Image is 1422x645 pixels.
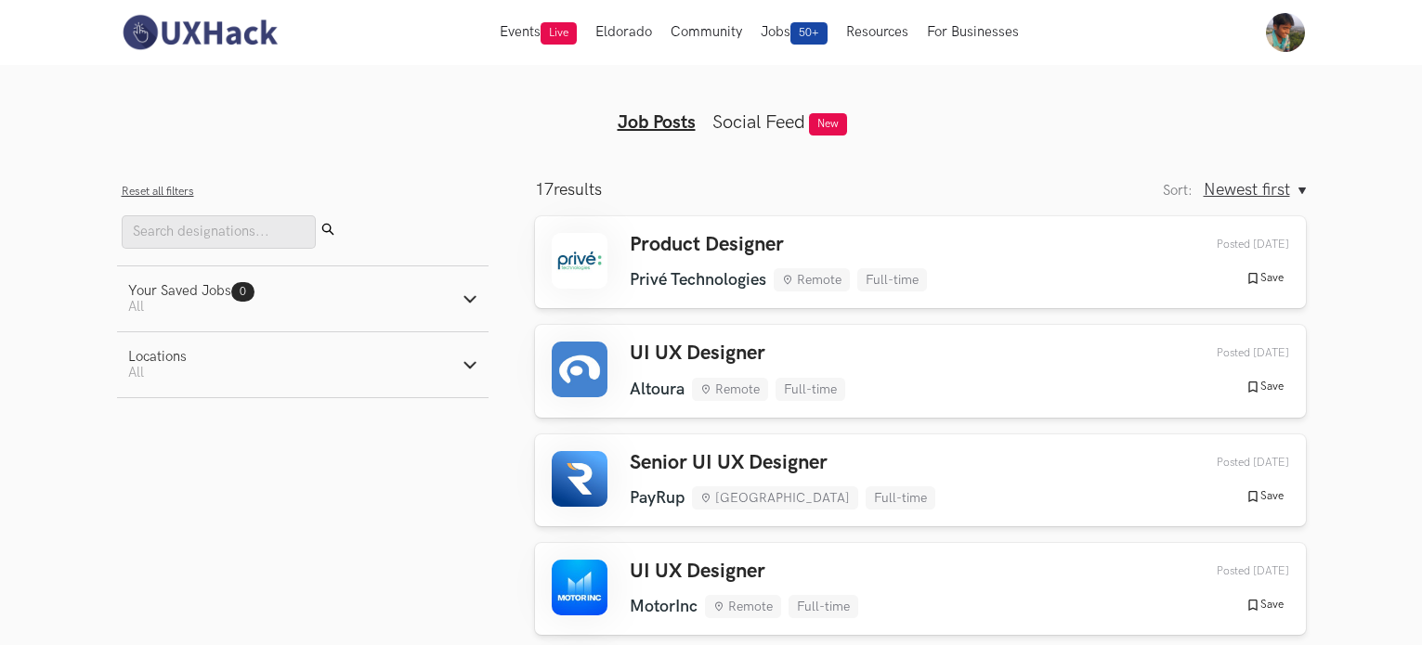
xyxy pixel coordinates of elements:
div: Your Saved Jobs [128,283,254,299]
button: LocationsAll [117,332,489,397]
li: Remote [692,378,768,401]
li: Altoura [630,380,685,399]
span: Live [541,22,577,45]
li: [GEOGRAPHIC_DATA] [692,486,858,510]
a: Product Designer Privé Technologies Remote Full-time Posted [DATE] Save [535,216,1306,308]
div: 27th Sep [1173,456,1289,470]
ul: Tabs Interface [355,82,1068,134]
li: MotorInc [630,597,698,616]
div: Locations [128,349,187,365]
a: UI UX Designer MotorInc Remote Full-time Posted [DATE] Save [535,543,1306,635]
li: Full-time [776,378,845,401]
div: 27th Sep [1173,564,1289,578]
span: All [128,365,144,381]
li: Remote [705,595,781,618]
li: Privé Technologies [630,270,766,290]
div: 29th Sep [1173,346,1289,360]
span: All [128,299,144,315]
h3: Senior UI UX Designer [630,451,935,475]
a: Senior UI UX Designer PayRup [GEOGRAPHIC_DATA] Full-time Posted [DATE] Save [535,434,1306,526]
a: UI UX Designer Altoura Remote Full-time Posted [DATE] Save [535,325,1306,417]
h3: UI UX Designer [630,342,845,366]
button: Save [1240,379,1289,395]
p: results [535,180,602,200]
img: Your profile pic [1266,13,1305,52]
span: New [809,113,847,135]
label: Sort: [1163,183,1193,199]
li: Full-time [857,268,927,291]
span: 0 [240,285,246,299]
a: Social Feed [712,111,805,134]
li: PayRup [630,488,685,508]
button: Save [1240,488,1289,505]
h3: UI UX Designer [630,560,858,584]
h3: Product Designer [630,233,927,257]
button: Newest first, Sort: [1204,180,1306,200]
button: Save [1240,270,1289,287]
div: 06th Oct [1173,238,1289,252]
span: 50+ [790,22,828,45]
button: Reset all filters [122,185,194,199]
li: Full-time [866,486,935,510]
a: Job Posts [618,111,696,134]
span: Newest first [1204,180,1290,200]
button: Save [1240,597,1289,613]
img: UXHack-logo.png [117,13,282,52]
input: Search [122,215,316,249]
span: 17 [535,180,554,200]
button: Your Saved Jobs0 All [117,266,489,331]
li: Full-time [789,595,858,618]
li: Remote [774,268,850,291]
